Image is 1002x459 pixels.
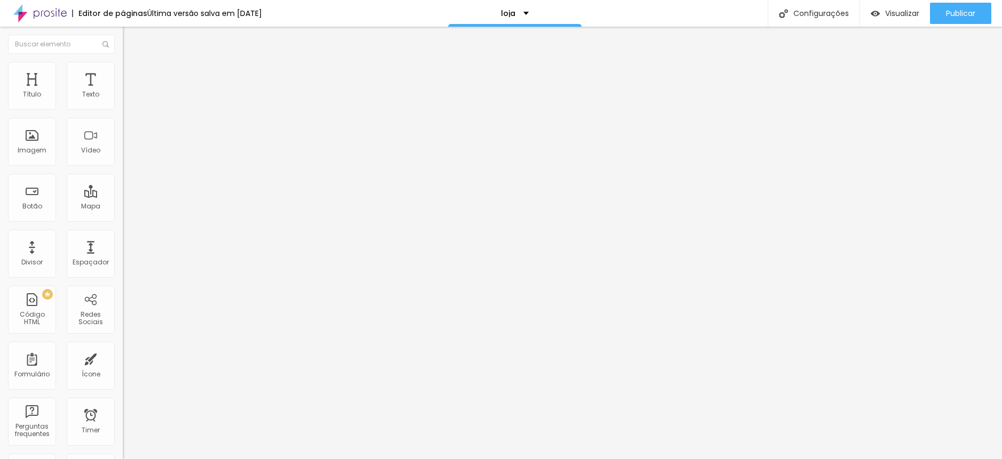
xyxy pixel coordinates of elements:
input: Buscar elemento [8,35,115,54]
img: Icone [102,41,109,47]
div: Divisor [21,259,43,266]
div: Código HTML [11,311,53,326]
div: Vídeo [81,147,100,154]
div: Timer [82,426,100,434]
img: Icone [779,9,788,18]
div: Imagem [18,147,46,154]
div: Ícone [82,371,100,378]
button: Publicar [930,3,991,24]
div: Espaçador [73,259,109,266]
div: Botão [22,203,42,210]
div: Mapa [81,203,100,210]
button: Visualizar [860,3,930,24]
div: Perguntas frequentes [11,423,53,438]
img: view-1.svg [871,9,880,18]
div: Texto [82,91,99,98]
div: Editor de páginas [72,10,147,17]
div: Redes Sociais [69,311,112,326]
span: Publicar [946,9,975,18]
span: Visualizar [885,9,919,18]
p: loja [501,10,515,17]
div: Título [23,91,41,98]
div: Última versão salva em [DATE] [147,10,262,17]
div: Formulário [14,371,50,378]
